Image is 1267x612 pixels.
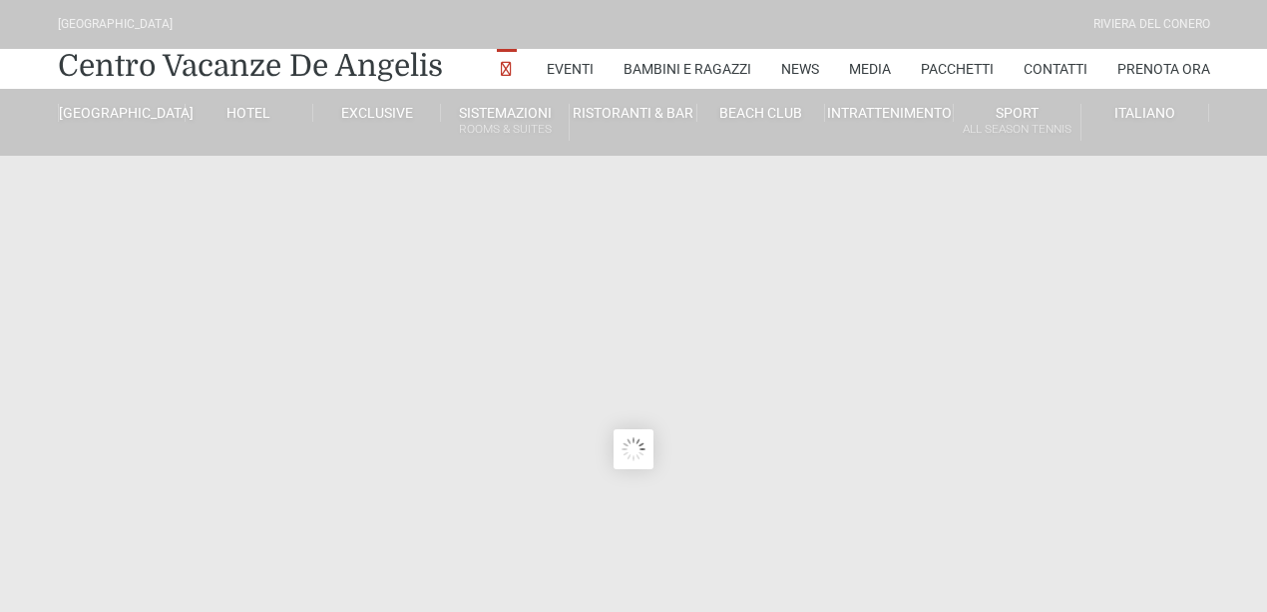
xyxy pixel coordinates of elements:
[58,15,173,34] div: [GEOGRAPHIC_DATA]
[1093,15,1210,34] div: Riviera Del Conero
[441,120,568,139] small: Rooms & Suites
[441,104,569,141] a: SistemazioniRooms & Suites
[849,49,891,89] a: Media
[954,120,1080,139] small: All Season Tennis
[1114,105,1175,121] span: Italiano
[1081,104,1209,122] a: Italiano
[1117,49,1210,89] a: Prenota Ora
[781,49,819,89] a: News
[547,49,594,89] a: Eventi
[954,104,1081,141] a: SportAll Season Tennis
[697,104,825,122] a: Beach Club
[1024,49,1087,89] a: Contatti
[624,49,751,89] a: Bambini e Ragazzi
[825,104,953,122] a: Intrattenimento
[186,104,313,122] a: Hotel
[921,49,994,89] a: Pacchetti
[58,104,186,122] a: [GEOGRAPHIC_DATA]
[313,104,441,122] a: Exclusive
[570,104,697,122] a: Ristoranti & Bar
[58,46,443,86] a: Centro Vacanze De Angelis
